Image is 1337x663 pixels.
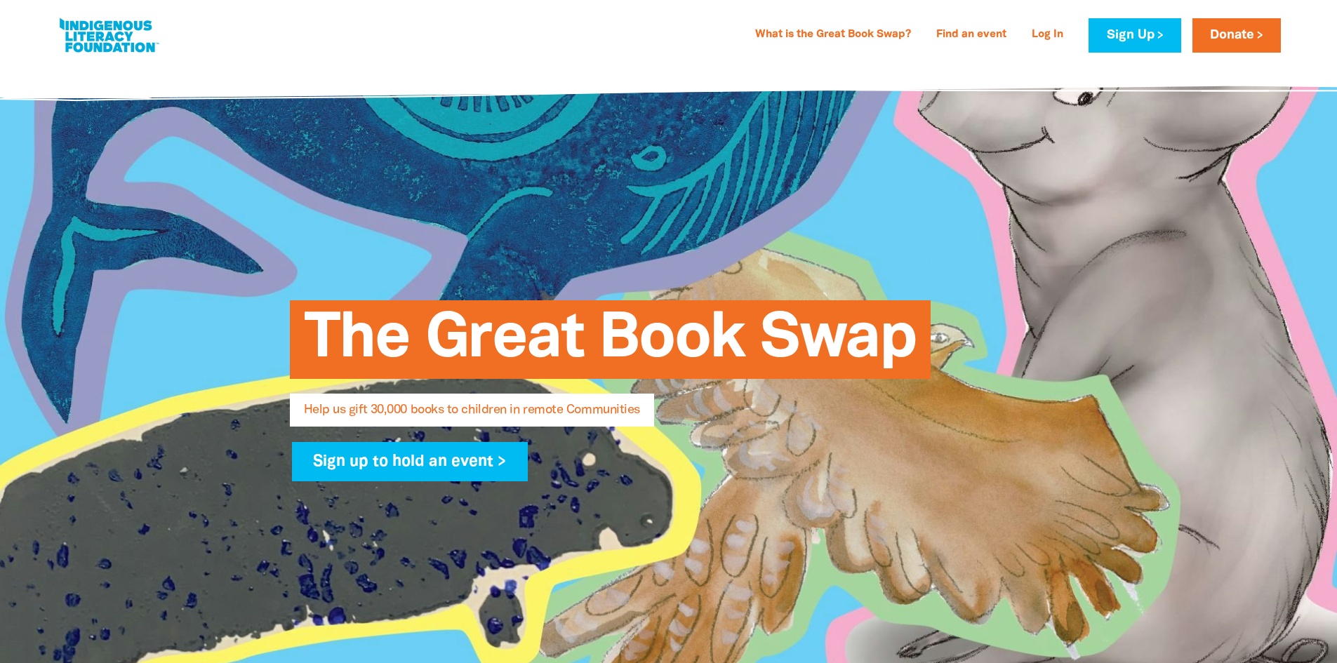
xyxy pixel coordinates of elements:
a: Donate [1192,18,1281,53]
span: The Great Book Swap [304,311,917,379]
a: Sign Up [1089,18,1180,53]
a: Sign up to hold an event > [292,442,528,481]
a: What is the Great Book Swap? [747,24,919,46]
a: Find an event [928,24,1015,46]
a: Log In [1023,24,1072,46]
span: Help us gift 30,000 books to children in remote Communities [304,404,640,427]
